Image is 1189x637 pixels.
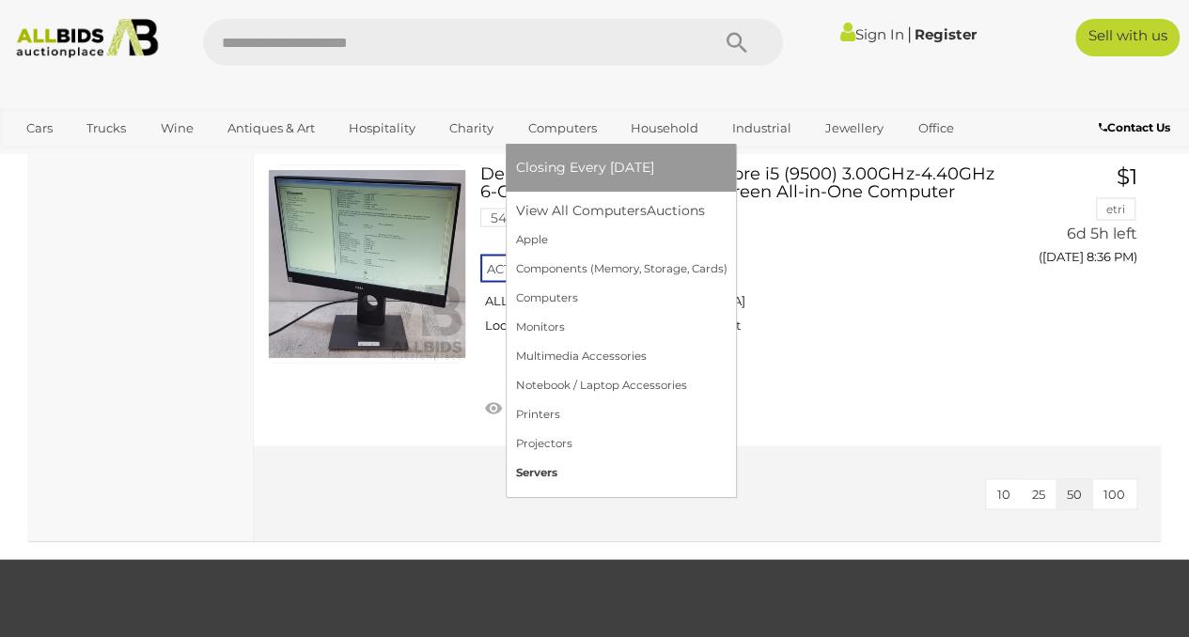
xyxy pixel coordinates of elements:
[1075,19,1180,56] a: Sell with us
[1099,117,1175,138] a: Contact Us
[1024,164,1142,274] a: $1 etri 6d 5h left ([DATE] 8:36 PM)
[74,113,138,144] a: Trucks
[1099,120,1170,134] b: Contact Us
[1056,479,1093,508] button: 50
[720,113,804,144] a: Industrial
[986,479,1022,508] button: 10
[480,394,620,422] a: Watch this item
[336,113,428,144] a: Hospitality
[840,25,904,43] a: Sign In
[515,113,608,144] a: Computers
[997,486,1010,501] span: 10
[915,25,977,43] a: Register
[86,144,244,175] a: [GEOGRAPHIC_DATA]
[1067,486,1082,501] span: 50
[14,113,65,144] a: Cars
[689,19,783,66] button: Search
[1092,479,1136,508] button: 100
[905,113,965,144] a: Office
[215,113,327,144] a: Antiques & Art
[1103,486,1125,501] span: 100
[907,23,912,44] span: |
[505,401,616,418] span: Watch this item
[8,19,165,58] img: Allbids.com.au
[1032,486,1045,501] span: 25
[148,113,205,144] a: Wine
[494,164,995,348] a: Dell OptiPlex 7470 AIO Intel Core i5 (9500) 3.00GHz-4.40GHz 6-Core CPU 23.8-Inch Touchscreen All-...
[813,113,896,144] a: Jewellery
[618,113,711,144] a: Household
[437,113,506,144] a: Charity
[1117,163,1137,189] span: $1
[1021,479,1056,508] button: 25
[14,144,77,175] a: Sports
